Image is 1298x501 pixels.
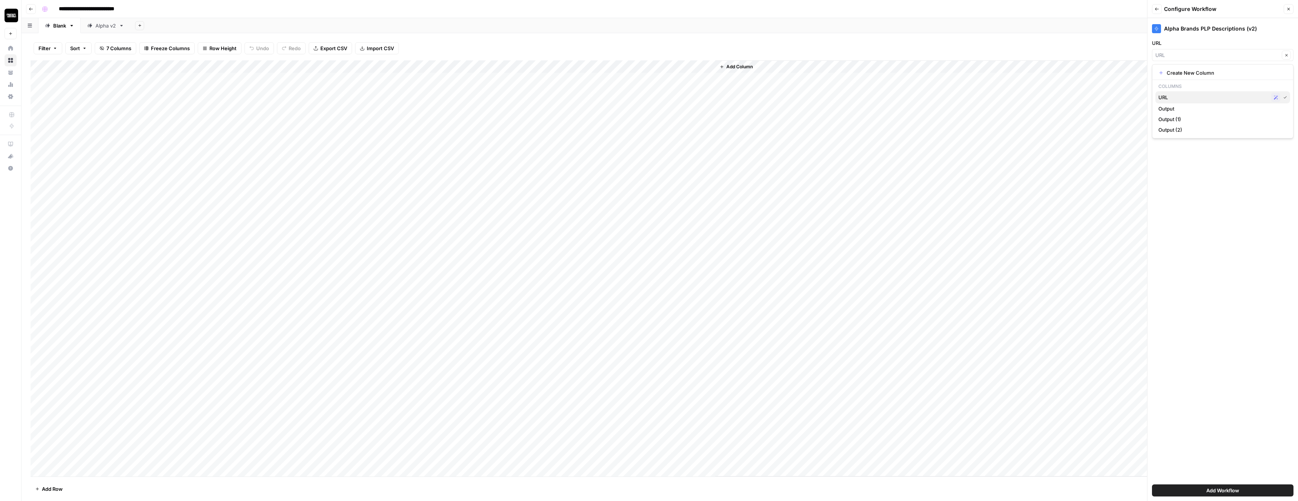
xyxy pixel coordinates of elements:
[289,45,301,52] span: Redo
[717,62,756,72] button: Add Column
[81,18,131,33] a: Alpha v2
[245,42,274,54] button: Undo
[1158,126,1284,134] span: Output (2)
[95,42,136,54] button: 7 Columns
[5,78,17,91] a: Usage
[151,45,190,52] span: Freeze Columns
[256,45,269,52] span: Undo
[65,42,92,54] button: Sort
[309,42,352,54] button: Export CSV
[42,485,63,493] span: Add Row
[209,45,237,52] span: Row Height
[5,54,17,66] a: Browse
[5,6,17,25] button: Workspace: Contact Studios
[53,22,66,29] div: Blank
[31,483,67,495] button: Add Row
[1152,24,1293,33] div: Alpha Brands PLP Descriptions (v2)
[1167,69,1284,77] span: Create New Column
[106,45,131,52] span: 7 Columns
[1155,81,1290,91] p: Columns
[38,45,51,52] span: Filter
[95,22,116,29] div: Alpha v2
[1152,484,1293,496] button: Add Workflow
[5,151,16,162] div: What's new?
[1158,105,1284,112] span: Output
[5,91,17,103] a: Settings
[1158,115,1284,123] span: Output (1)
[5,150,17,162] button: What's new?
[355,42,399,54] button: Import CSV
[198,42,241,54] button: Row Height
[277,42,306,54] button: Redo
[5,42,17,54] a: Home
[1152,39,1293,47] label: URL
[34,42,62,54] button: Filter
[5,66,17,78] a: Your Data
[367,45,394,52] span: Import CSV
[1158,94,1268,101] span: URL
[320,45,347,52] span: Export CSV
[70,45,80,52] span: Sort
[5,9,18,22] img: Contact Studios Logo
[5,138,17,150] a: AirOps Academy
[1155,51,1280,59] input: URL
[5,162,17,174] button: Help + Support
[38,18,81,33] a: Blank
[139,42,195,54] button: Freeze Columns
[1206,487,1239,494] span: Add Workflow
[726,63,753,70] span: Add Column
